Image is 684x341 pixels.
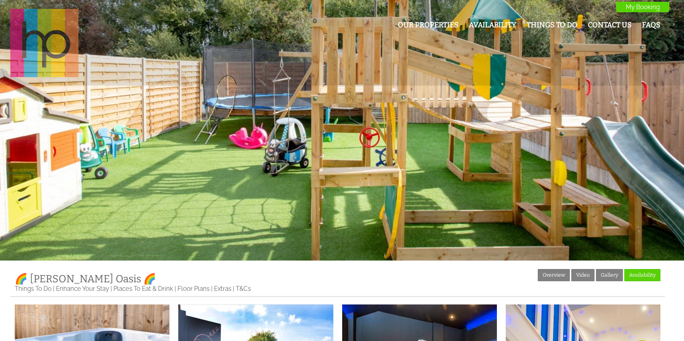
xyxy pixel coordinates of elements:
[178,285,210,292] a: Floor Plans
[624,269,660,281] a: Availability
[236,285,251,292] a: T&Cs
[15,285,52,292] a: Things To Do
[398,21,459,29] a: Our Properties
[15,273,156,285] a: 🌈 [PERSON_NAME] Oasis 🌈
[56,285,109,292] a: Enhance Your Stay
[469,21,516,29] a: Availability
[588,21,632,29] a: Contact Us
[571,269,594,281] a: Video
[214,285,231,292] a: Extras
[538,269,570,281] a: Overview
[596,269,623,281] a: Gallery
[642,21,660,29] a: FAQs
[527,21,578,29] a: Things To Do
[10,9,78,77] img: Halula Properties
[616,2,669,12] a: My Booking
[113,285,173,292] a: Places To Eat & Drink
